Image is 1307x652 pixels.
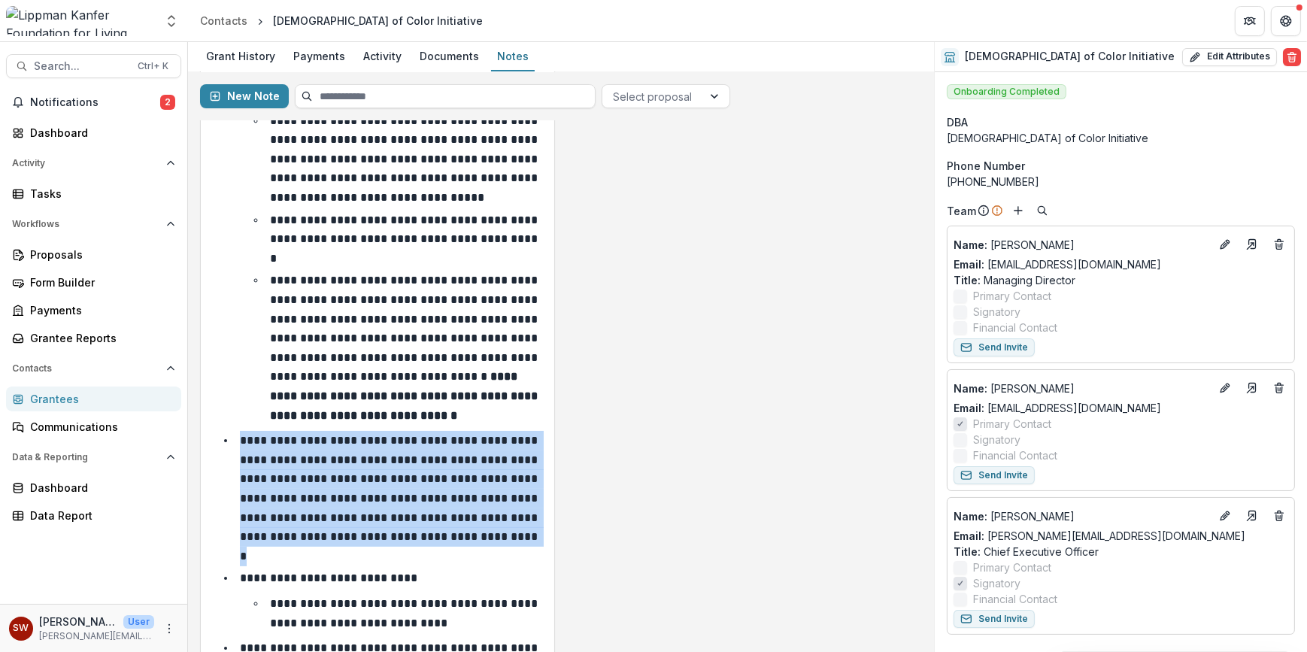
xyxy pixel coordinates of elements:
span: Primary Contact [973,288,1051,304]
span: Contacts [12,363,160,374]
span: Name : [954,238,987,251]
span: Primary Contact [973,560,1051,575]
div: Form Builder [30,274,169,290]
a: Data Report [6,503,181,528]
button: Notifications2 [6,90,181,114]
a: Proposals [6,242,181,267]
div: Grantee Reports [30,330,169,346]
button: Edit [1216,507,1234,525]
div: Samantha Carlin Willis [14,623,29,633]
span: Financial Contact [973,591,1057,607]
button: New Note [200,84,289,108]
button: Deletes [1270,235,1288,253]
a: Email: [EMAIL_ADDRESS][DOMAIN_NAME] [954,256,1161,272]
button: Search [1033,202,1051,220]
span: Title : [954,274,981,287]
span: Financial Contact [973,320,1057,335]
a: Go to contact [1240,376,1264,400]
div: Notes [491,45,535,67]
div: Ctrl + K [135,58,171,74]
span: Onboarding Completed [947,84,1066,99]
button: Send Invite [954,466,1035,484]
span: Email: [954,402,984,414]
button: Open Workflows [6,212,181,236]
div: Grantees [30,391,169,407]
span: Notifications [30,96,160,109]
span: Title : [954,545,981,558]
button: Send Invite [954,610,1035,628]
button: Edit Attributes [1182,48,1277,66]
a: Email: [PERSON_NAME][EMAIL_ADDRESS][DOMAIN_NAME] [954,528,1245,544]
a: Notes [491,42,535,71]
span: Activity [12,158,160,168]
p: [PERSON_NAME] [954,237,1210,253]
span: Email: [954,258,984,271]
nav: breadcrumb [194,10,489,32]
div: Contacts [200,13,247,29]
button: Open entity switcher [161,6,182,36]
button: Deletes [1270,379,1288,397]
a: Go to contact [1240,504,1264,528]
span: Search... [34,60,129,73]
a: Communications [6,414,181,439]
button: Partners [1235,6,1265,36]
a: Contacts [194,10,253,32]
div: [PHONE_NUMBER] [947,174,1295,190]
div: Communications [30,419,169,435]
span: Signatory [973,575,1020,591]
button: Delete [1283,48,1301,66]
span: Name : [954,382,987,395]
img: Lippman Kanfer Foundation for Living Torah logo [6,6,155,36]
a: Form Builder [6,270,181,295]
button: Edit [1216,235,1234,253]
button: Open Data & Reporting [6,445,181,469]
button: Search... [6,54,181,78]
a: Dashboard [6,475,181,500]
div: Data Report [30,508,169,523]
h2: [DEMOGRAPHIC_DATA] of Color Initiative [965,50,1175,63]
a: Name: [PERSON_NAME] [954,508,1210,524]
a: Activity [357,42,408,71]
a: Grantees [6,387,181,411]
span: Signatory [973,432,1020,447]
div: Activity [357,45,408,67]
div: Dashboard [30,125,169,141]
a: Name: [PERSON_NAME] [954,237,1210,253]
button: Open Activity [6,151,181,175]
div: Payments [30,302,169,318]
span: Email: [954,529,984,542]
p: User [123,615,154,629]
span: Workflows [12,219,160,229]
p: Team [947,203,976,219]
p: [PERSON_NAME] [39,614,117,629]
a: Email: [EMAIL_ADDRESS][DOMAIN_NAME] [954,400,1161,416]
a: Dashboard [6,120,181,145]
div: Dashboard [30,480,169,496]
p: [PERSON_NAME] [954,508,1210,524]
div: Grant History [200,45,281,67]
p: [PERSON_NAME] [954,381,1210,396]
button: Edit [1216,379,1234,397]
button: Open Contacts [6,356,181,381]
p: Chief Executive Officer [954,544,1288,560]
span: Phone Number [947,158,1025,174]
a: Grant History [200,42,281,71]
span: Primary Contact [973,416,1051,432]
span: Signatory [973,304,1020,320]
button: Send Invite [954,338,1035,356]
a: Payments [287,42,351,71]
div: Tasks [30,186,169,202]
p: Managing Director [954,272,1288,288]
a: Name: [PERSON_NAME] [954,381,1210,396]
span: Data & Reporting [12,452,160,462]
div: Payments [287,45,351,67]
button: Deletes [1270,507,1288,525]
span: Financial Contact [973,447,1057,463]
a: Go to contact [1240,232,1264,256]
button: Get Help [1271,6,1301,36]
a: Payments [6,298,181,323]
a: Documents [414,42,485,71]
div: Documents [414,45,485,67]
a: Grantee Reports [6,326,181,350]
span: Name : [954,510,987,523]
